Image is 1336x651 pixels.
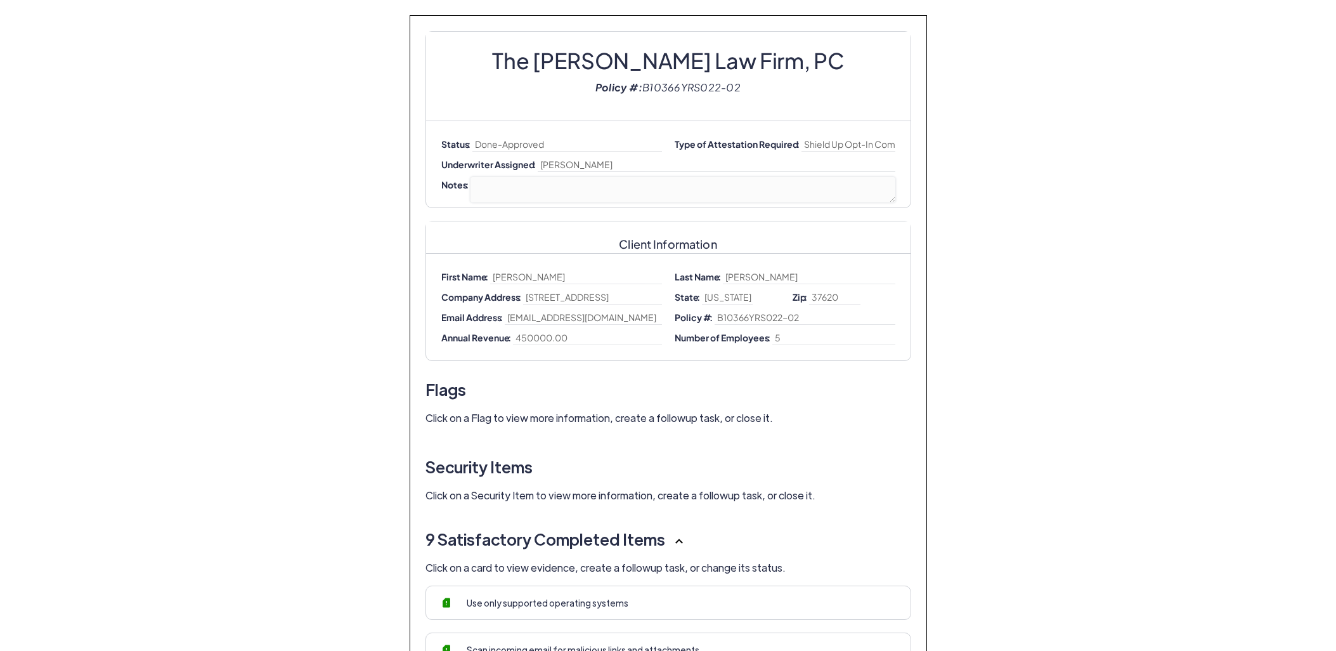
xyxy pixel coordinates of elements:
[425,523,911,555] h3: 9 Satisfactory Completed Items
[675,310,715,325] label: Policy #
[642,81,741,94] span: B10366YRS022-02
[441,136,472,152] label: Status
[425,374,911,405] h3: Flags
[441,157,538,172] label: Underwriter Assigned
[425,451,911,483] h3: Security Items
[441,289,523,305] label: Company Address
[441,38,895,57] h2: The [PERSON_NAME] Law Firm, PC
[425,411,911,426] p: Click on a Flag to view more information, create a followup task, or close it.
[441,177,470,192] label: Notes
[441,330,513,345] label: Annual Revenue
[425,560,911,575] p: Click on a card to view evidence, create a followup task, or change its status.
[441,310,505,325] label: Email Address
[441,75,895,100] div: Policy #:
[425,488,911,503] p: Click on a Security Item to view more information, create a followup task, or close it.
[441,228,895,247] h4: Client Information
[675,330,772,345] label: Number of Employees
[675,289,702,305] label: State
[793,289,809,305] label: Zip
[675,136,801,152] label: Type of Attestation Required
[675,269,723,284] label: Last Name
[675,537,683,545] img: dropdown-arrow.svg
[441,269,490,284] label: First Name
